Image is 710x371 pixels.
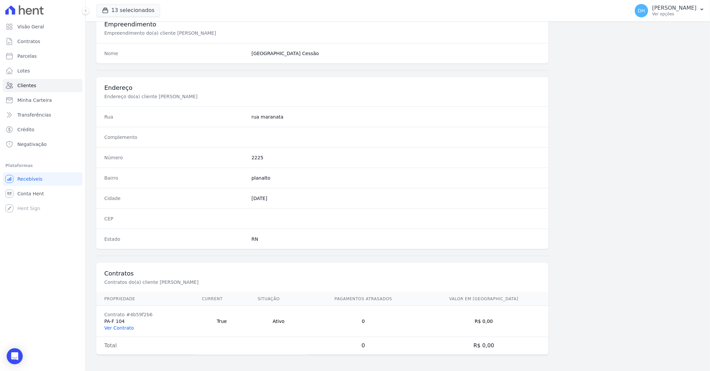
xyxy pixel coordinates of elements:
[652,11,697,17] p: Ver opções
[17,176,42,182] span: Recebíveis
[308,292,419,306] th: Pagamentos Atrasados
[194,292,250,306] th: Current
[638,8,645,13] span: DH
[104,279,329,286] p: Contratos do(a) cliente [PERSON_NAME]
[7,348,23,364] div: Open Intercom Messenger
[17,190,44,197] span: Conta Hent
[629,1,710,20] button: DH [PERSON_NAME] Ver opções
[104,134,246,141] dt: Complemento
[251,175,541,181] dd: planalto
[96,292,194,306] th: Propriedade
[17,53,37,59] span: Parcelas
[251,50,541,57] dd: [GEOGRAPHIC_DATA] Cessão
[250,306,308,337] td: Ativo
[194,306,250,337] td: True
[308,306,419,337] td: 0
[652,5,697,11] p: [PERSON_NAME]
[17,82,36,89] span: Clientes
[419,337,549,355] td: R$ 0,00
[104,236,246,242] dt: Estado
[419,292,549,306] th: Valor em [GEOGRAPHIC_DATA]
[104,325,134,331] a: Ver Contrato
[96,306,194,337] td: PA-F 104
[3,49,83,63] a: Parcelas
[17,38,40,45] span: Contratos
[3,108,83,122] a: Transferências
[3,79,83,92] a: Clientes
[3,35,83,48] a: Contratos
[17,141,47,148] span: Negativação
[17,23,44,30] span: Visão Geral
[104,20,541,28] h3: Empreendimento
[104,84,541,92] h3: Endereço
[104,175,246,181] dt: Bairro
[3,94,83,107] a: Minha Carteira
[308,337,419,355] td: 0
[17,67,30,74] span: Lotes
[96,337,194,355] td: Total
[104,311,186,318] div: Contrato #4b59f2b6
[104,93,329,100] p: Endereço do(a) cliente [PERSON_NAME]
[251,195,541,202] dd: [DATE]
[17,97,52,104] span: Minha Carteira
[3,138,83,151] a: Negativação
[104,269,541,277] h3: Contratos
[17,126,34,133] span: Crédito
[3,123,83,136] a: Crédito
[3,64,83,77] a: Lotes
[419,306,549,337] td: R$ 0,00
[104,154,246,161] dt: Número
[251,154,541,161] dd: 2225
[251,236,541,242] dd: RN
[104,114,246,120] dt: Rua
[3,20,83,33] a: Visão Geral
[104,30,329,36] p: Empreendimento do(a) cliente [PERSON_NAME]
[5,162,80,170] div: Plataformas
[250,292,308,306] th: Situação
[96,4,160,17] button: 13 selecionados
[104,50,246,57] dt: Nome
[104,195,246,202] dt: Cidade
[104,215,246,222] dt: CEP
[3,172,83,186] a: Recebíveis
[3,187,83,200] a: Conta Hent
[17,112,51,118] span: Transferências
[251,114,541,120] dd: rua maranata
